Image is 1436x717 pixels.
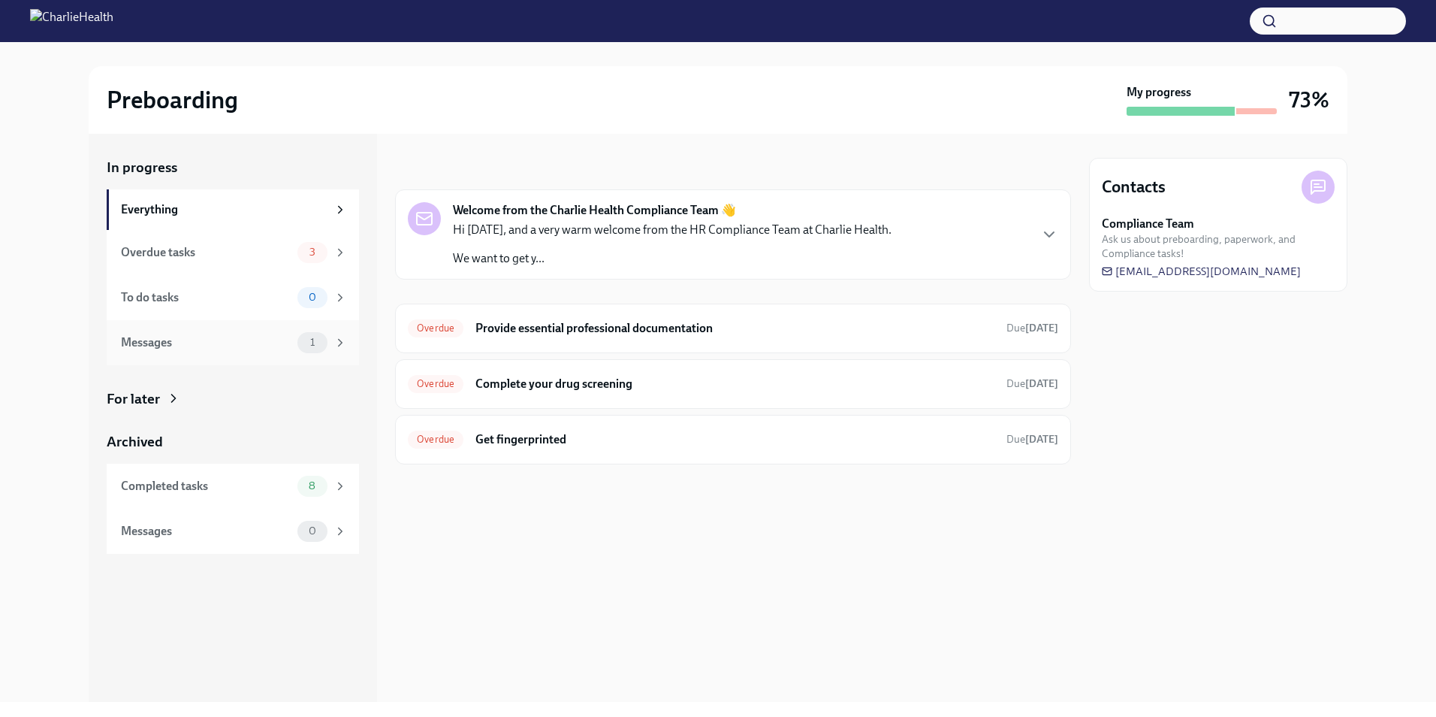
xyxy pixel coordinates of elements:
[121,478,291,495] div: Completed tasks
[300,292,325,303] span: 0
[1102,176,1166,198] h4: Contacts
[107,230,359,275] a: Overdue tasks3
[475,320,994,337] h6: Provide essential professional documentation
[1006,377,1058,391] span: July 28th, 2025 06:00
[107,85,238,115] h2: Preboarding
[453,250,891,267] p: We want to get y...
[107,509,359,554] a: Messages0
[121,523,291,540] div: Messages
[453,222,891,238] p: Hi [DATE], and a very warm welcome from the HR Compliance Team at Charlie Health.
[1102,216,1194,232] strong: Compliance Team
[300,247,324,258] span: 3
[300,480,324,492] span: 8
[1025,377,1058,390] strong: [DATE]
[1006,433,1058,446] span: Due
[475,376,994,392] h6: Complete your drug screening
[107,389,160,409] div: For later
[121,201,327,218] div: Everything
[107,432,359,452] a: Archived
[107,158,359,177] a: In progress
[121,289,291,306] div: To do tasks
[301,337,324,348] span: 1
[30,9,113,33] img: CharlieHealth
[408,316,1058,340] a: OverdueProvide essential professional documentationDue[DATE]
[408,428,1058,452] a: OverdueGet fingerprintedDue[DATE]
[453,202,736,219] strong: Welcome from the Charlie Health Compliance Team 👋
[408,378,463,389] span: Overdue
[1102,232,1335,261] span: Ask us about preboarding, paperwork, and Compliance tasks!
[121,244,291,261] div: Overdue tasks
[408,434,463,445] span: Overdue
[1025,322,1058,334] strong: [DATE]
[107,275,359,320] a: To do tasks0
[1127,84,1191,101] strong: My progress
[1025,433,1058,446] strong: [DATE]
[408,372,1058,396] a: OverdueComplete your drug screeningDue[DATE]
[107,389,359,409] a: For later
[395,158,466,177] div: In progress
[1006,321,1058,335] span: July 27th, 2025 06:00
[107,189,359,230] a: Everything
[121,334,291,351] div: Messages
[1289,86,1329,113] h3: 73%
[300,525,325,537] span: 0
[1006,377,1058,390] span: Due
[408,322,463,334] span: Overdue
[1102,264,1301,279] a: [EMAIL_ADDRESS][DOMAIN_NAME]
[107,464,359,509] a: Completed tasks8
[107,320,359,365] a: Messages1
[1006,322,1058,334] span: Due
[1006,432,1058,446] span: July 28th, 2025 06:00
[475,431,994,448] h6: Get fingerprinted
